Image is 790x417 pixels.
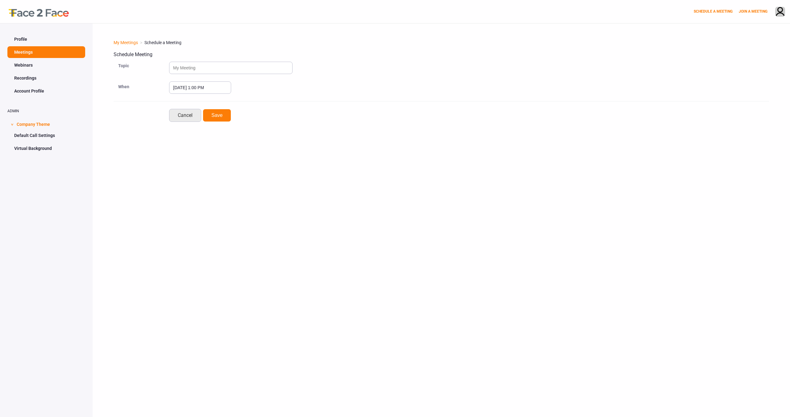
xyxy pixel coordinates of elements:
span: Company Theme [17,118,50,130]
a: Cancel [169,109,201,122]
h3: Schedule Meeting [114,52,769,57]
a: Profile [7,33,85,45]
a: Meetings [7,46,85,58]
div: Topic [114,60,169,81]
a: JOIN A MEETING [739,9,767,14]
h2: ADMIN [7,109,85,113]
input: My Meeting [169,62,293,74]
span: > [9,123,15,126]
div: When [114,81,169,94]
a: Webinars [7,59,85,71]
img: avatar.710606db.png [775,7,785,17]
a: Recordings [7,72,85,84]
span: > [138,40,144,45]
a: Account Profile [7,85,85,97]
a: Virtual Background [7,142,85,154]
span: Schedule a Meeting [144,40,181,45]
button: Save [203,109,231,122]
a: SCHEDULE A MEETING [694,9,733,14]
a: Default Call Settings [7,130,85,141]
a: My Meetings [114,40,138,45]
